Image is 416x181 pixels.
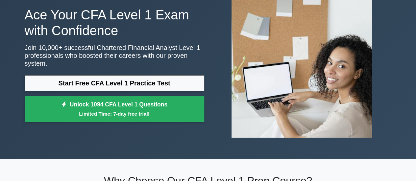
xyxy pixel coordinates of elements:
h1: Ace Your CFA Level 1 Exam with Confidence [25,7,204,38]
a: Unlock 1094 CFA Level 1 QuestionsLimited Time: 7-day free trial! [25,96,204,122]
a: Start Free CFA Level 1 Practice Test [25,75,204,91]
p: Join 10,000+ successful Chartered Financial Analyst Level 1 professionals who boosted their caree... [25,44,204,67]
small: Limited Time: 7-day free trial! [33,110,196,118]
